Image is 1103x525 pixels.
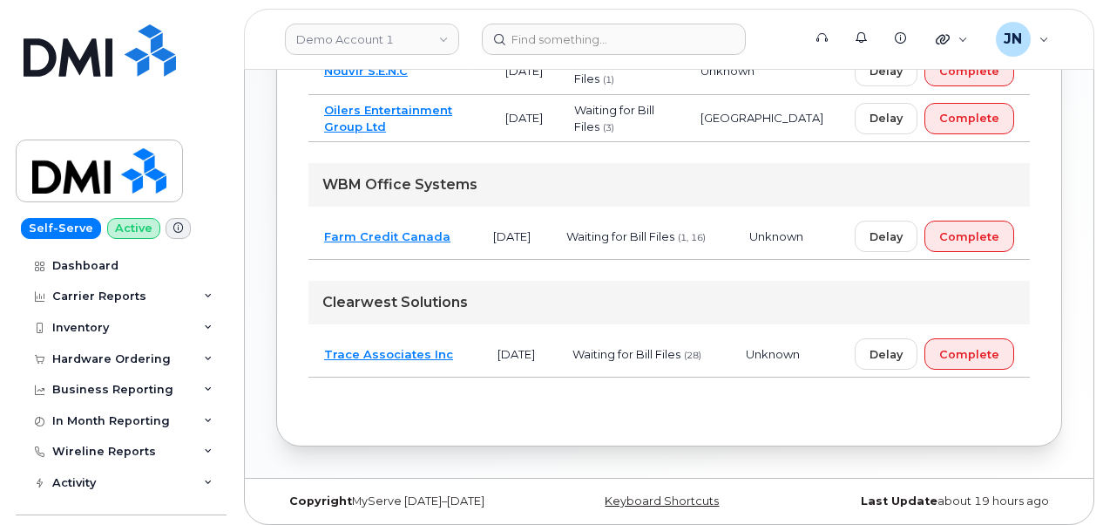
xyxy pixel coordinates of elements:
span: Complete [939,110,999,126]
div: about 19 hours ago [800,494,1062,508]
button: Complete [924,221,1014,252]
input: Find something... [482,24,746,55]
span: (28) [684,350,701,361]
span: Complete [939,63,999,79]
strong: Last Update [861,494,937,508]
span: Delay [870,63,903,79]
button: Delay [855,55,917,86]
span: Waiting for Bill Files [574,103,654,133]
div: MyServe [DATE]–[DATE] [276,494,538,508]
button: Delay [855,103,917,134]
td: [DATE] [477,214,551,260]
span: Unknown [700,64,755,78]
span: Waiting for Bill Files [566,229,674,243]
button: Delay [855,338,917,370]
span: Complete [939,228,999,245]
a: Demo Account 1 [285,24,459,55]
span: Complete [939,346,999,363]
a: Trace Associates Inc [324,347,453,361]
button: Complete [924,338,1014,370]
span: (3) [603,122,614,133]
span: Delay [870,110,903,126]
button: Complete [924,55,1014,86]
a: Farm Credit Canada [324,229,450,243]
div: Clearwest Solutions [308,281,1030,324]
button: Complete [924,103,1014,134]
div: Joe Nguyen Jr. [984,22,1061,57]
span: Unknown [746,347,800,361]
button: Delay [855,221,917,252]
span: Delay [870,346,903,363]
span: Delay [870,228,903,245]
a: Oilers Entertainment Group Ltd [324,103,452,133]
span: (1) [603,74,614,85]
span: Unknown [749,229,803,243]
div: WBM Office Systems [308,163,1030,207]
a: Nouvir S.E.N.C [324,64,408,78]
strong: Copyright [289,494,352,508]
td: [DATE] [490,95,558,142]
span: JN [1004,29,1022,50]
span: [GEOGRAPHIC_DATA] [700,111,823,125]
td: [DATE] [490,48,558,95]
span: (1, 16) [678,232,706,243]
a: Keyboard Shortcuts [605,494,719,508]
span: Waiting for Bill Files [572,347,680,361]
div: Quicklinks [924,22,980,57]
td: [DATE] [482,331,557,378]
